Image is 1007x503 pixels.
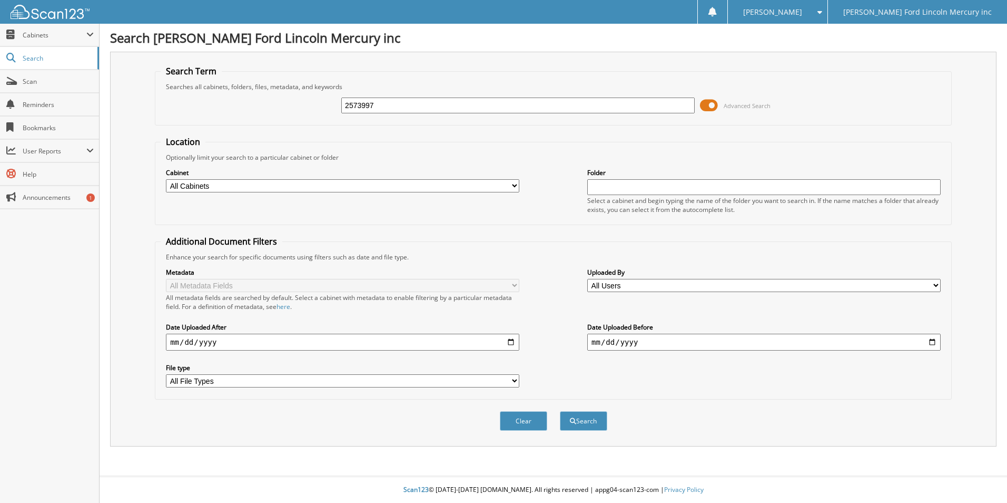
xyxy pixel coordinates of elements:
[724,102,771,110] span: Advanced Search
[23,77,94,86] span: Scan
[161,82,946,91] div: Searches all cabinets, folders, files, metadata, and keywords
[587,323,941,332] label: Date Uploaded Before
[166,334,519,351] input: start
[100,477,1007,503] div: © [DATE]-[DATE] [DOMAIN_NAME]. All rights reserved | appg04-scan123-com |
[560,411,607,431] button: Search
[23,31,86,40] span: Cabinets
[161,236,282,247] legend: Additional Document Filters
[743,9,802,15] span: [PERSON_NAME]
[161,253,946,262] div: Enhance your search for specific documents using filters such as date and file type.
[587,334,941,351] input: end
[277,302,290,311] a: here
[843,9,992,15] span: [PERSON_NAME] Ford Lincoln Mercury inc
[23,193,94,202] span: Announcements
[86,194,95,202] div: 1
[166,293,519,311] div: All metadata fields are searched by default. Select a cabinet with metadata to enable filtering b...
[23,100,94,109] span: Reminders
[403,485,429,494] span: Scan123
[161,65,222,77] legend: Search Term
[23,54,92,63] span: Search
[587,196,941,214] div: Select a cabinet and begin typing the name of the folder you want to search in. If the name match...
[166,168,519,177] label: Cabinet
[161,153,946,162] div: Optionally limit your search to a particular cabinet or folder
[23,170,94,179] span: Help
[161,136,205,148] legend: Location
[166,268,519,277] label: Metadata
[11,5,90,19] img: scan123-logo-white.svg
[587,168,941,177] label: Folder
[166,323,519,332] label: Date Uploaded After
[166,363,519,372] label: File type
[587,268,941,277] label: Uploaded By
[23,123,94,132] span: Bookmarks
[664,485,704,494] a: Privacy Policy
[110,29,996,46] h1: Search [PERSON_NAME] Ford Lincoln Mercury inc
[500,411,547,431] button: Clear
[23,147,86,156] span: User Reports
